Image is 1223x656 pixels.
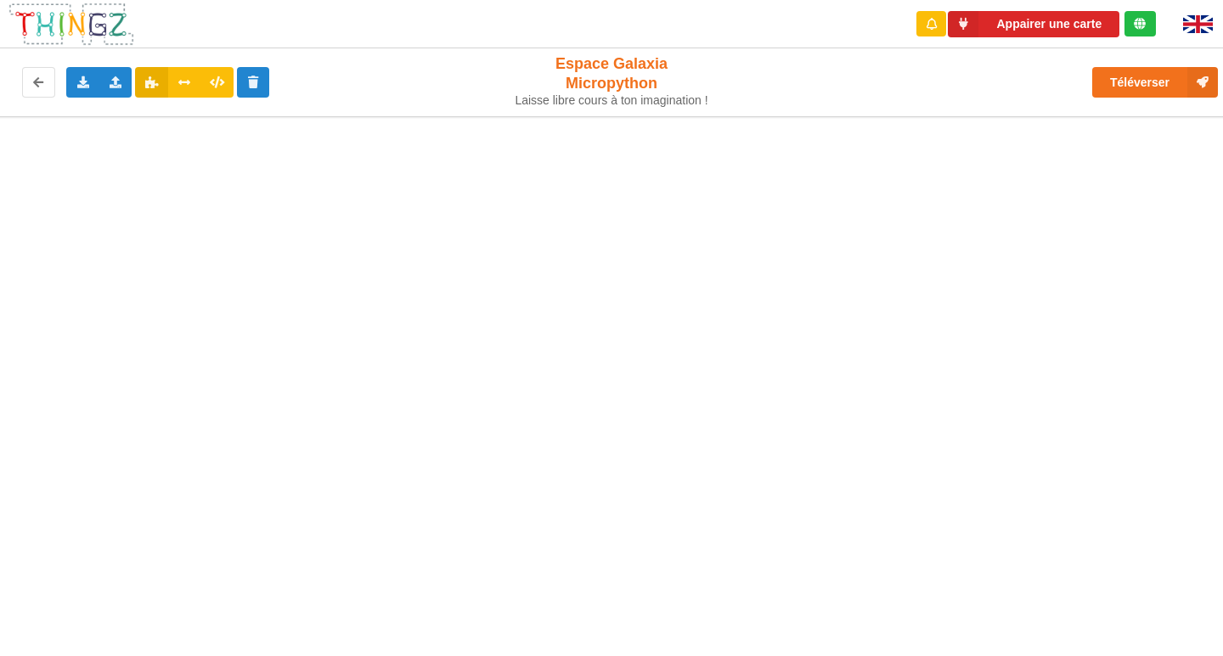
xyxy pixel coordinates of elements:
[948,11,1119,37] button: Appairer une carte
[508,54,716,108] div: Espace Galaxia Micropython
[508,93,716,108] div: Laisse libre cours à ton imagination !
[8,2,135,47] img: thingz_logo.png
[1124,11,1156,36] div: Tu es connecté au serveur de création de Thingz
[1183,15,1213,33] img: gb.png
[1092,67,1218,98] button: Téléverser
